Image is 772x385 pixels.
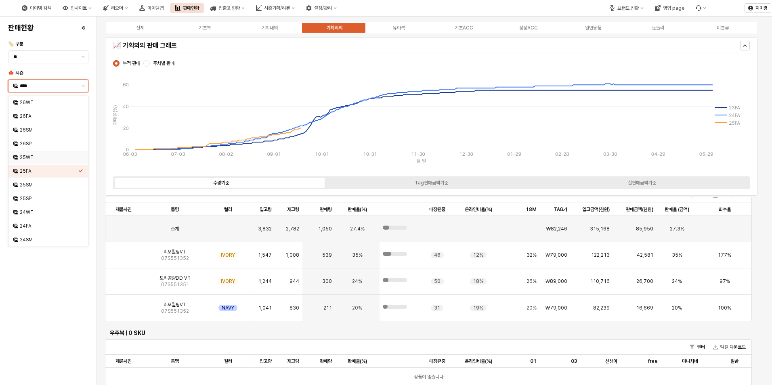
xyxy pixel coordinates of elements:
[222,305,234,311] span: NAVY
[199,25,211,31] div: 기초복
[8,70,23,76] span: 🍁 시즌
[650,3,689,13] div: 영업 page
[545,278,567,285] span: ₩89,000
[652,25,664,31] div: 토들러
[258,226,272,232] span: 3,832
[287,358,299,364] span: 재고량
[323,305,332,311] span: 211
[97,17,772,385] main: App Frame
[318,226,332,232] span: 1,050
[20,99,78,106] div: 26WT
[218,5,240,11] div: 입출고 현황
[123,60,140,67] span: 누적 판매
[455,25,473,31] div: 기초ACC
[164,249,186,255] span: 리오퀼팅VT
[20,182,78,188] div: 25SM
[289,278,299,285] span: 944
[108,24,172,31] label: 전체
[670,226,684,232] span: 27.3%
[221,252,235,258] span: IVORY
[496,24,561,31] label: 정상ACC
[636,226,653,232] span: 85,950
[648,358,658,364] span: free
[322,278,332,285] span: 300
[301,3,342,13] div: 설정/관리
[237,24,302,31] label: 기획내의
[260,358,272,364] span: 입고량
[429,206,445,213] span: 매장편중
[314,5,332,11] div: 설정/관리
[527,252,537,258] span: 32%
[20,113,78,119] div: 26FA
[172,24,237,31] label: 기초복
[348,206,367,213] span: 판매율(%)
[672,252,682,258] span: 35%
[626,206,653,213] span: 판매금액(천원)
[115,206,132,213] span: 제품사진
[17,3,56,13] div: 아이템 검색
[224,206,232,213] span: 컬러
[473,278,483,285] span: 18%
[213,180,229,186] div: 수량기준
[164,301,186,308] span: 리오퀼팅VT
[473,305,483,311] span: 19%
[545,252,567,258] span: ₩79,000
[161,255,189,262] span: 07S551352
[115,358,132,364] span: 제품사진
[605,358,617,364] span: 신생아
[110,329,747,337] h6: 우주복 | 0 SKU
[519,25,538,31] div: 정상ACC
[20,127,78,133] div: 26SM
[546,226,567,232] span: ₩82,246
[571,358,577,364] span: 03
[221,278,235,285] span: IVORY
[604,3,648,13] div: 브랜드 전환
[147,5,164,11] div: 아이템맵
[20,236,78,243] div: 24SM
[665,206,689,213] span: 판매율 (금액)
[285,252,299,258] span: 1,008
[136,25,144,31] div: 전체
[367,24,431,31] label: 유아복
[264,5,290,11] div: 시즌기획/리뷰
[258,305,272,311] span: 1,041
[636,305,653,311] span: 16,669
[554,206,567,213] span: TAG가
[78,51,88,63] button: 제안 사항 표시
[320,206,332,213] span: 판매량
[171,358,179,364] span: 품명
[302,24,367,31] label: 기획외의
[8,24,34,32] h4: 판매현황
[20,168,78,174] div: 25FA
[134,3,168,13] div: 아이템맵
[473,252,483,258] span: 12%
[116,179,326,186] label: 수량기준
[527,305,537,311] span: 20%
[561,24,625,31] label: 일반용품
[161,308,189,314] span: 07S551352
[20,223,78,229] div: 24FA
[617,5,639,11] div: 브랜드 전환
[58,3,96,13] div: 인사이트
[530,358,537,364] span: 01
[262,25,278,31] div: 기획내의
[682,358,698,364] span: 미니처네
[20,209,78,216] div: 24WT
[111,5,123,11] div: 리오더
[350,226,365,232] span: 27.4%
[170,3,204,13] div: 판매현황
[393,25,405,31] div: 유아복
[171,206,179,213] span: 품명
[690,24,755,31] label: 미분류
[258,278,272,285] span: 1,244
[526,206,537,213] span: 18M
[582,206,610,213] span: 입고금액(천원)
[171,226,179,232] span: 소계
[590,278,610,285] span: 110,716
[691,3,711,13] div: Menu item 6
[625,24,690,31] label: 토들러
[465,206,492,213] span: 온라인비율(%)
[322,252,332,258] span: 539
[663,5,684,11] div: 영업 page
[527,278,537,285] span: 26%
